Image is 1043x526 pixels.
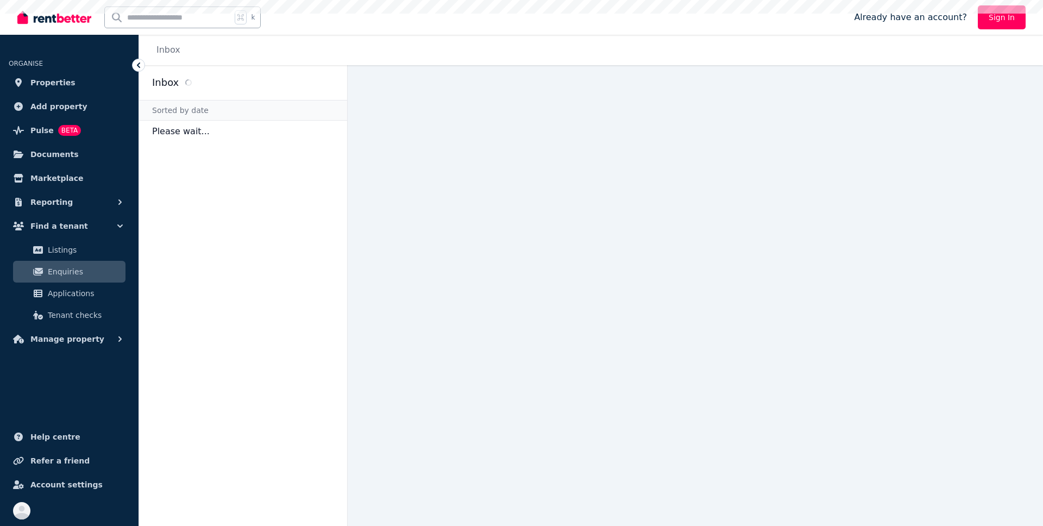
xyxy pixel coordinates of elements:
[9,215,130,237] button: Find a tenant
[156,45,180,55] a: Inbox
[13,261,125,283] a: Enquiries
[9,328,130,350] button: Manage property
[48,309,121,322] span: Tenant checks
[30,148,79,161] span: Documents
[58,125,81,136] span: BETA
[13,239,125,261] a: Listings
[9,426,130,448] a: Help centre
[9,191,130,213] button: Reporting
[9,143,130,165] a: Documents
[30,430,80,443] span: Help centre
[139,121,347,142] p: Please wait...
[978,5,1026,29] a: Sign In
[9,60,43,67] span: ORGANISE
[9,474,130,496] a: Account settings
[30,333,104,346] span: Manage property
[139,35,193,65] nav: Breadcrumb
[13,304,125,326] a: Tenant checks
[30,172,83,185] span: Marketplace
[9,450,130,472] a: Refer a friend
[9,96,130,117] a: Add property
[48,243,121,256] span: Listings
[30,76,76,89] span: Properties
[48,265,121,278] span: Enquiries
[17,9,91,26] img: RentBetter
[30,220,88,233] span: Find a tenant
[13,283,125,304] a: Applications
[251,13,255,22] span: k
[9,167,130,189] a: Marketplace
[139,100,347,121] div: Sorted by date
[9,72,130,93] a: Properties
[854,11,967,24] span: Already have an account?
[30,196,73,209] span: Reporting
[30,454,90,467] span: Refer a friend
[152,75,179,90] h2: Inbox
[48,287,121,300] span: Applications
[30,478,103,491] span: Account settings
[30,124,54,137] span: Pulse
[30,100,87,113] span: Add property
[9,120,130,141] a: PulseBETA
